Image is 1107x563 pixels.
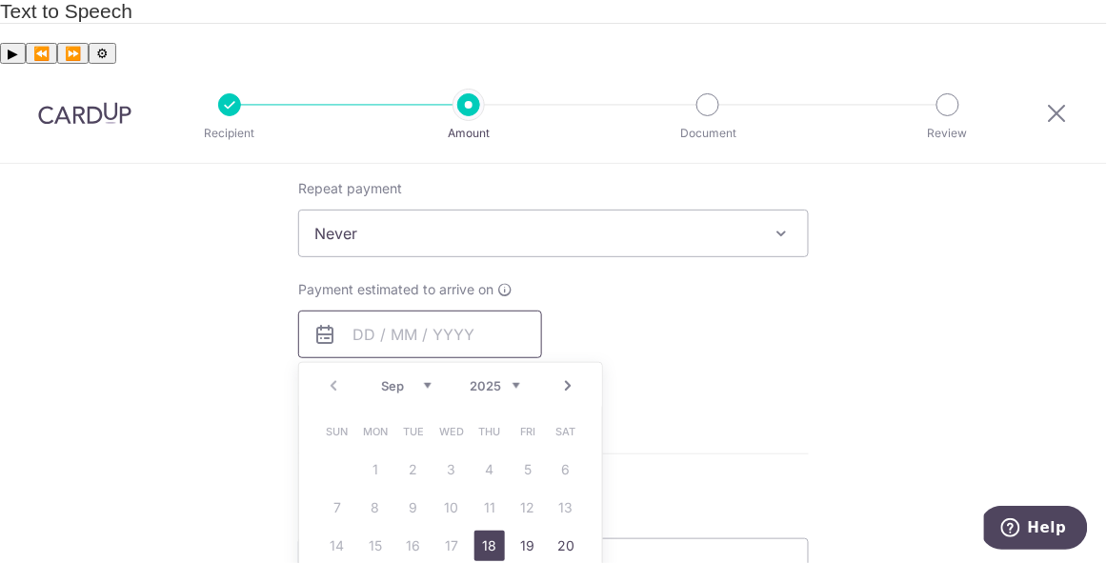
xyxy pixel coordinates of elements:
[360,416,391,447] span: Monday
[637,124,778,143] p: Document
[298,280,493,299] span: Payment estimated to arrive on
[298,179,402,198] label: Repeat payment
[474,416,505,447] span: Thursday
[299,211,808,256] span: Never
[877,124,1018,143] p: Review
[38,102,131,125] img: CardUp
[159,124,300,143] p: Recipient
[26,43,57,64] button: Previous
[398,124,539,143] p: Amount
[298,311,542,358] input: DD / MM / YYYY
[398,416,429,447] span: Tuesday
[551,416,581,447] span: Saturday
[57,43,89,64] button: Forward
[322,416,352,447] span: Sunday
[474,531,505,561] a: 18
[436,416,467,447] span: Wednesday
[513,416,543,447] span: Friday
[513,531,543,561] a: 19
[89,43,116,64] button: Settings
[984,506,1088,553] iframe: Opens a widget where you can find more information
[556,374,579,397] a: Next
[298,210,809,257] span: Never
[551,531,581,561] a: 20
